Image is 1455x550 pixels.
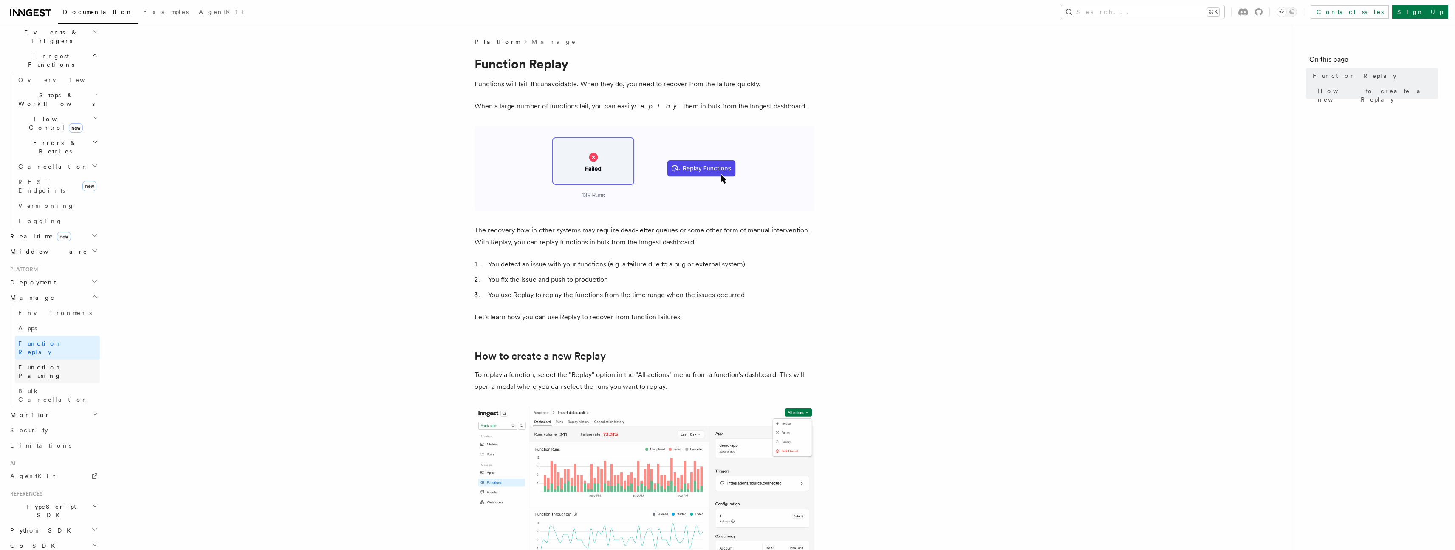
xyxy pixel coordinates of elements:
button: Deployment [7,275,100,290]
button: Events & Triggers [7,25,100,48]
a: Overview [15,72,100,88]
button: Monitor [7,407,100,422]
span: References [7,490,42,497]
span: Manage [7,293,55,302]
span: Inngest Functions [7,52,92,69]
a: Apps [15,320,100,336]
li: You use Replay to replay the functions from the time range when the issues occurred [486,289,814,301]
span: Bulk Cancellation [18,388,88,403]
span: Versioning [18,202,74,209]
a: Function Replay [15,336,100,360]
kbd: ⌘K [1207,8,1219,16]
p: When a large number of functions fail, you can easily them in bulk from the Inngest dashboard. [475,100,814,112]
span: Realtime [7,232,71,241]
span: Cancellation [15,162,88,171]
p: To replay a function, select the "Replay" option in the "All actions" menu from a function's dash... [475,369,814,393]
div: Inngest Functions [7,72,100,229]
span: Go SDK [7,541,60,550]
a: Limitations [7,438,100,453]
p: Let's learn how you can use Replay to recover from function failures: [475,311,814,323]
button: Manage [7,290,100,305]
a: Examples [138,3,194,23]
span: Deployment [7,278,56,286]
a: Logging [15,213,100,229]
a: How to create a new Replay [1314,83,1438,107]
span: REST Endpoints [18,179,65,194]
a: Sign Up [1392,5,1448,19]
span: Platform [7,266,38,273]
span: Security [10,427,48,434]
button: Steps & Workflows [15,88,100,111]
span: TypeScript SDK [7,502,92,519]
a: AgentKit [194,3,249,23]
a: Contact sales [1311,5,1389,19]
a: REST Endpointsnew [15,174,100,198]
img: Relay graphic [475,126,814,211]
span: Events & Triggers [7,28,93,45]
span: Errors & Retries [15,139,92,156]
a: Function Replay [1309,68,1438,83]
a: Function Pausing [15,360,100,383]
button: Flow Controlnew [15,111,100,135]
a: Environments [15,305,100,320]
span: Documentation [63,9,133,15]
a: How to create a new Replay [475,350,606,362]
span: Function Replay [18,340,62,355]
span: How to create a new Replay [1318,87,1438,104]
button: Cancellation [15,159,100,174]
button: Search...⌘K [1061,5,1224,19]
span: AI [7,460,16,467]
span: Overview [18,77,106,83]
span: Function Pausing [18,364,62,379]
h1: Function Replay [475,56,814,71]
button: Toggle dark mode [1277,7,1297,17]
a: Bulk Cancellation [15,383,100,407]
p: Functions will fail. It's unavoidable. When they do, you need to recover from the failure quickly. [475,78,814,90]
span: Steps & Workflows [15,91,95,108]
span: Examples [143,9,189,15]
h4: On this page [1309,54,1438,68]
span: AgentKit [199,9,244,15]
span: new [69,123,83,133]
li: You detect an issue with your functions (e.g. a failure due to a bug or external system) [486,258,814,270]
span: AgentKit [10,473,55,479]
button: Realtimenew [7,229,100,244]
a: Manage [531,37,576,46]
span: new [82,181,96,191]
a: AgentKit [7,468,100,484]
span: Middleware [7,247,88,256]
span: Logging [18,218,62,224]
button: Middleware [7,244,100,259]
span: Monitor [7,411,50,419]
p: The recovery flow in other systems may require dead-letter queues or some other form of manual in... [475,224,814,248]
span: Python SDK [7,526,76,535]
em: replay [634,102,683,110]
span: Function Replay [1313,71,1396,80]
a: Security [7,422,100,438]
a: Versioning [15,198,100,213]
span: Environments [18,309,92,316]
li: You fix the issue and push to production [486,274,814,286]
span: new [57,232,71,241]
button: Inngest Functions [7,48,100,72]
span: Flow Control [15,115,93,132]
a: Documentation [58,3,138,24]
div: Manage [7,305,100,407]
button: TypeScript SDK [7,499,100,523]
span: Apps [18,325,37,332]
button: Errors & Retries [15,135,100,159]
span: Limitations [10,442,71,449]
span: Platform [475,37,520,46]
button: Python SDK [7,523,100,538]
